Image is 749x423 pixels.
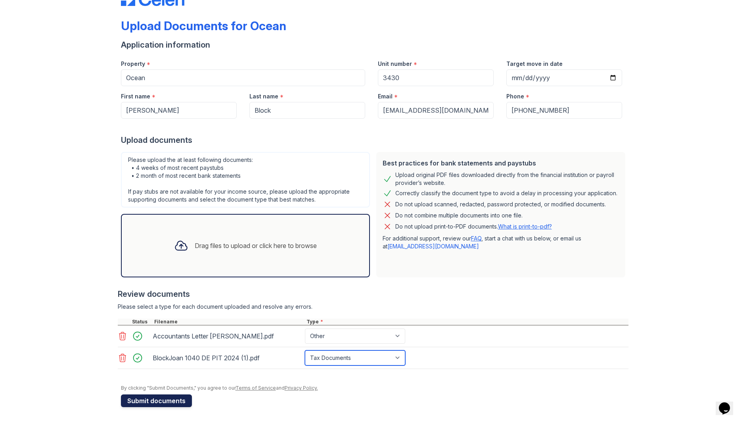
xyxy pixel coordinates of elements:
[506,92,524,100] label: Phone
[130,319,153,325] div: Status
[121,135,628,146] div: Upload documents
[249,92,278,100] label: Last name
[383,235,619,250] p: For additional support, review our , start a chat with us below, or email us at
[118,288,628,300] div: Review documents
[498,223,552,230] a: What is print-to-pdf?
[395,200,606,209] div: Do not upload scanned, redacted, password protected, or modified documents.
[506,60,563,68] label: Target move in date
[195,241,317,250] div: Drag files to upload or click here to browse
[285,385,318,391] a: Privacy Policy.
[395,223,552,231] p: Do not upload print-to-PDF documents.
[395,211,523,220] div: Do not combine multiple documents into one file.
[121,60,145,68] label: Property
[153,319,305,325] div: Filename
[121,394,192,407] button: Submit documents
[153,330,302,342] div: Accountants Letter [PERSON_NAME].pdf
[378,60,412,68] label: Unit number
[395,171,619,187] div: Upload original PDF files downloaded directly from the financial institution or payroll provider’...
[121,39,628,50] div: Application information
[471,235,481,242] a: FAQ
[121,385,628,391] div: By clicking "Submit Documents," you agree to our and
[378,92,393,100] label: Email
[121,152,370,208] div: Please upload the at least following documents: • 4 weeks of most recent paystubs • 2 month of mo...
[305,319,628,325] div: Type
[236,385,276,391] a: Terms of Service
[383,158,619,168] div: Best practices for bank statements and paystubs
[121,92,150,100] label: First name
[395,188,617,198] div: Correctly classify the document type to avoid a delay in processing your application.
[153,352,302,364] div: BlockJoan 1040 DE PIT 2024 (1).pdf
[716,391,741,415] iframe: chat widget
[121,19,286,33] div: Upload Documents for Ocean
[118,303,628,311] div: Please select a type for each document uploaded and resolve any errors.
[387,243,479,250] a: [EMAIL_ADDRESS][DOMAIN_NAME]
